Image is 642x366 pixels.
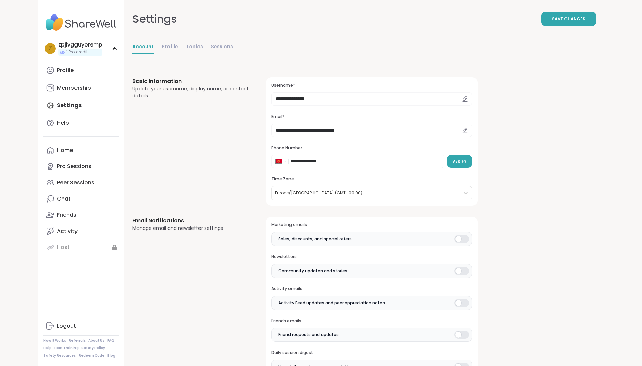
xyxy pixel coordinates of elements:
a: Redeem Code [79,353,104,358]
a: Account [132,40,154,54]
a: Pro Sessions [43,158,119,175]
h3: Marketing emails [271,222,472,228]
div: Chat [57,195,71,203]
span: z [49,44,52,53]
a: Sessions [211,40,233,54]
div: Activity [57,227,78,235]
h3: Time Zone [271,176,472,182]
button: Save Changes [541,12,596,26]
a: How It Works [43,338,66,343]
h3: Email* [271,114,472,120]
div: zpjlvgguyoremp [58,41,102,49]
div: Settings [132,11,177,27]
a: Safety Resources [43,353,76,358]
a: Home [43,142,119,158]
a: Host Training [54,346,79,350]
a: Friends [43,207,119,223]
a: FAQ [107,338,114,343]
div: Update your username, display name, or contact details [132,85,250,99]
div: Host [57,244,70,251]
div: Membership [57,84,91,92]
div: Manage email and newsletter settings [132,225,250,232]
div: Pro Sessions [57,163,91,170]
span: 1 Pro credit [66,49,88,55]
img: ShareWell Nav Logo [43,11,119,34]
div: Friends [57,211,77,219]
h3: Email Notifications [132,217,250,225]
h3: Newsletters [271,254,472,260]
div: Help [57,119,69,127]
a: About Us [88,338,104,343]
div: Peer Sessions [57,179,94,186]
a: Help [43,115,119,131]
a: Activity [43,223,119,239]
h3: Basic Information [132,77,250,85]
h3: Activity emails [271,286,472,292]
div: Profile [57,67,74,74]
a: Topics [186,40,203,54]
button: Verify [447,155,472,168]
span: Save Changes [552,16,585,22]
span: Sales, discounts, and special offers [278,236,352,242]
h3: Phone Number [271,145,472,151]
h3: Daily session digest [271,350,472,356]
span: Verify [452,158,467,164]
a: Blog [107,353,115,358]
a: Help [43,346,52,350]
a: Referrals [69,338,86,343]
a: Peer Sessions [43,175,119,191]
h3: Username* [271,83,472,88]
a: Safety Policy [81,346,105,350]
div: Home [57,147,73,154]
a: Profile [162,40,178,54]
a: Host [43,239,119,255]
span: Activity Feed updates and peer appreciation notes [278,300,385,306]
h3: Friends emails [271,318,472,324]
a: Logout [43,318,119,334]
span: Friend requests and updates [278,332,339,338]
div: Logout [57,322,76,330]
a: Chat [43,191,119,207]
a: Membership [43,80,119,96]
a: Profile [43,62,119,79]
span: Community updates and stories [278,268,347,274]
